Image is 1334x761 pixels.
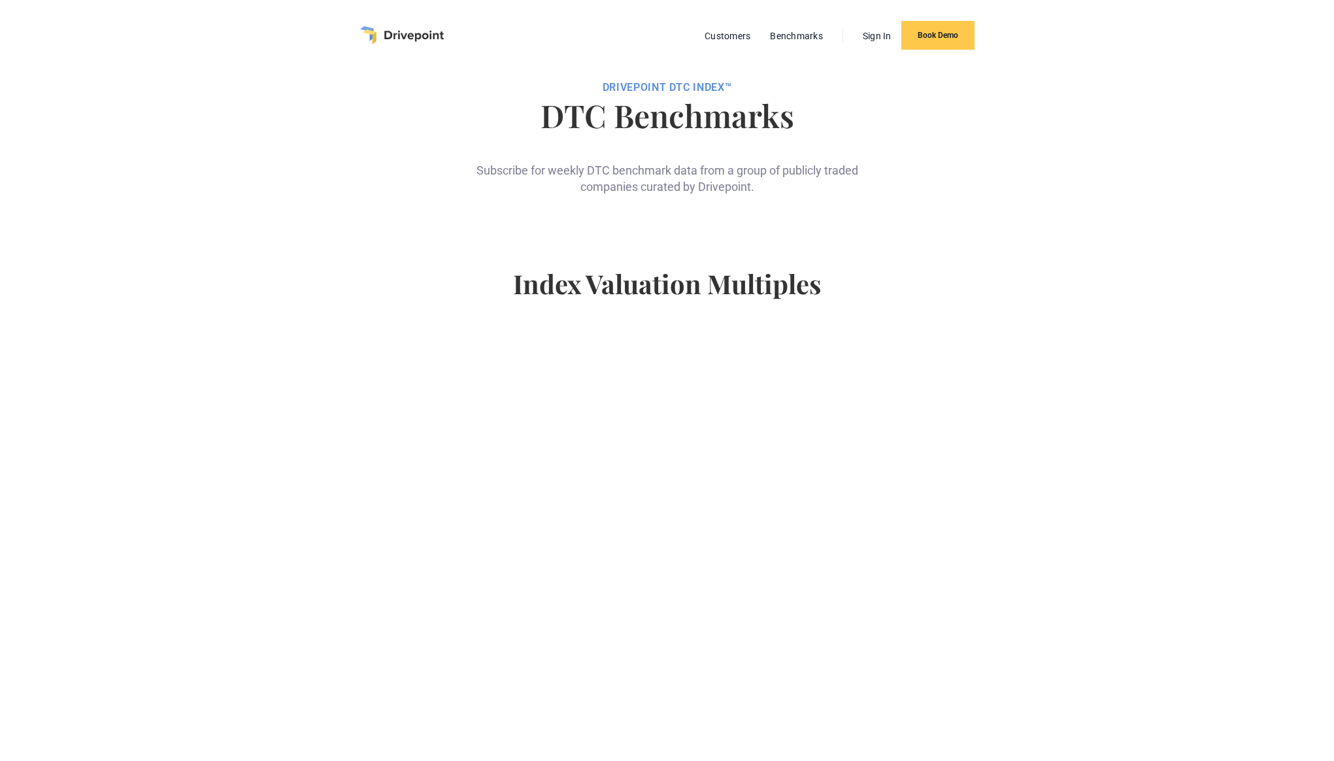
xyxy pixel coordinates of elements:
[282,268,1052,320] h4: Index Valuation Multiples
[360,26,444,44] a: home
[856,27,898,44] a: Sign In
[282,81,1052,94] div: DRIVEPOiNT DTC Index™
[698,27,757,44] a: Customers
[282,99,1052,131] h1: DTC Benchmarks
[763,27,829,44] a: Benchmarks
[901,21,975,50] a: Book Demo
[471,141,863,195] div: Subscribe for weekly DTC benchmark data from a group of publicly traded companies curated by Driv...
